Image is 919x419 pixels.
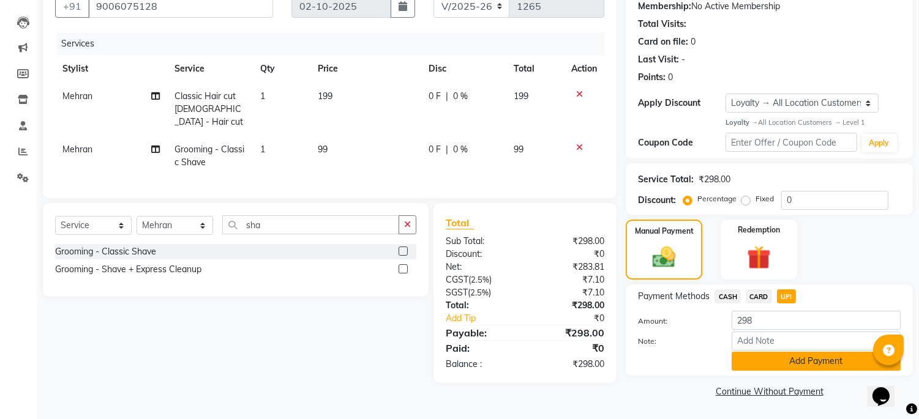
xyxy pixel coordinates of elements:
th: Disc [421,55,506,83]
div: ₹298.00 [525,358,614,371]
div: - [681,53,685,66]
span: 2.5% [470,287,489,297]
th: Service [167,55,253,83]
span: 199 [514,91,528,102]
span: 1 [260,144,265,155]
div: Total: [437,299,525,312]
div: Balance : [437,358,525,371]
input: Amount [732,311,901,330]
a: Add Tip [437,312,540,325]
div: Last Visit: [638,53,679,66]
span: CARD [746,289,772,303]
span: 0 F [429,143,441,156]
span: 0 % [453,90,468,103]
input: Enter Offer / Coupon Code [726,133,857,152]
div: ( ) [437,273,525,286]
th: Qty [253,55,310,83]
div: ₹283.81 [525,261,614,273]
button: Apply [862,134,897,152]
div: Grooming - Classic Shave [55,245,156,258]
label: Note: [629,336,722,347]
span: UPI [777,289,796,303]
div: ₹7.10 [525,273,614,286]
div: Service Total: [638,173,694,186]
div: ( ) [437,286,525,299]
label: Redemption [738,224,780,235]
span: Mehran [62,144,92,155]
div: 0 [668,71,673,84]
a: Continue Without Payment [628,385,910,398]
div: All Location Customers → Level 1 [726,117,901,128]
div: ₹0 [525,341,614,355]
span: 2.5% [471,275,489,284]
span: | [446,90,448,103]
div: ₹298.00 [699,173,730,186]
div: Discount: [638,194,676,207]
img: _gift.svg [740,243,778,273]
label: Fixed [756,193,774,204]
th: Stylist [55,55,167,83]
label: Percentage [697,193,737,204]
div: Paid: [437,341,525,355]
div: ₹7.10 [525,286,614,299]
div: Payable: [437,325,525,340]
strong: Loyalty → [726,118,758,127]
span: 99 [514,144,523,155]
div: Discount: [437,248,525,261]
span: Mehran [62,91,92,102]
span: Payment Methods [638,290,710,303]
th: Price [310,55,421,83]
div: ₹0 [525,248,614,261]
input: Search or Scan [222,215,399,234]
div: Net: [437,261,525,273]
div: Services [56,32,613,55]
div: Sub Total: [437,235,525,248]
div: 0 [691,35,696,48]
div: ₹0 [540,312,614,325]
div: ₹298.00 [525,299,614,312]
span: Classic Hair cut [DEMOGRAPHIC_DATA] - Hair cut [174,91,243,127]
div: Apply Discount [638,97,726,109]
div: Grooming - Shave + Express Cleanup [55,263,201,276]
th: Total [506,55,565,83]
span: 99 [318,144,328,155]
span: 199 [318,91,332,102]
span: CGST [446,274,468,285]
div: Coupon Code [638,136,726,149]
label: Amount: [629,316,722,327]
div: Total Visits: [638,18,686,31]
span: 0 F [429,90,441,103]
span: | [446,143,448,156]
div: Points: [638,71,666,84]
button: Add Payment [732,352,901,371]
img: _cash.svg [645,244,682,270]
input: Add Note [732,332,901,350]
label: Manual Payment [635,226,694,237]
span: CASH [715,289,741,303]
div: ₹298.00 [525,235,614,248]
iframe: chat widget [868,370,907,407]
div: ₹298.00 [525,325,614,340]
span: Total [446,217,474,229]
span: SGST [446,287,468,298]
div: Card on file: [638,35,688,48]
span: Grooming - Classic Shave [174,144,244,168]
th: Action [564,55,604,83]
span: 1 [260,91,265,102]
span: 0 % [453,143,468,156]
